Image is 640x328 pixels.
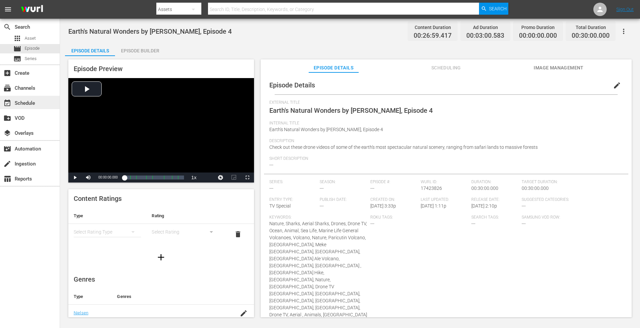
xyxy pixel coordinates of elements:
[124,176,184,180] div: Progress Bar
[522,186,549,191] span: 00:30:00.000
[269,144,538,150] span: Check out these drone videos of some of the earth's most spectacular natural scenery, ranging fro...
[414,23,452,32] div: Content Duration
[471,215,519,220] span: Search Tags:
[421,64,471,72] span: Scheduling
[98,176,118,179] span: 00:00:00.000
[3,145,11,153] span: Automation
[370,215,468,220] span: Roku Tags:
[370,186,374,191] span: ---
[414,32,452,40] span: 00:26:59.417
[616,7,634,12] a: Sign Out
[269,186,273,191] span: ---
[269,121,620,126] span: Internal Title
[68,208,146,224] th: Type
[269,215,367,220] span: Keywords:
[74,275,95,283] span: Genres
[370,203,396,209] span: [DATE] 3:33p
[320,203,324,209] span: ---
[269,138,620,144] span: Description
[3,175,11,183] span: Reports
[4,5,12,13] span: menu
[370,221,374,226] span: ---
[230,226,246,242] button: delete
[471,180,519,185] span: Duration:
[519,23,557,32] div: Promo Duration
[112,289,233,305] th: Genres
[65,43,115,59] div: Episode Details
[421,197,468,203] span: Last Updated:
[466,23,504,32] div: Ad Duration
[214,173,227,183] button: Jump To Time
[609,77,625,93] button: edit
[479,3,508,15] button: Search
[421,186,442,191] span: 17423826
[16,2,48,17] img: ans4CAIJ8jUAAAAAAAAAAAAAAAAAAAAAAAAgQb4GAAAAAAAAAAAAAAAAAAAAAAAAJMjXAAAAAAAAAAAAAAAAAAAAAAAAgAT5G...
[68,78,254,183] div: Video Player
[489,3,507,15] span: Search
[68,289,112,305] th: Type
[269,81,315,89] span: Episode Details
[3,160,11,168] span: Ingestion
[320,186,324,191] span: ---
[13,45,21,53] span: Episode
[25,45,40,52] span: Episode
[613,81,621,89] span: edit
[519,32,557,40] span: 00:00:00.000
[68,173,82,183] button: Play
[65,43,115,56] button: Episode Details
[3,99,11,107] span: Schedule
[25,35,36,42] span: Asset
[522,221,526,226] span: ---
[421,180,468,185] span: Wurl ID:
[146,208,224,224] th: Rating
[471,186,498,191] span: 00:30:00.000
[421,203,446,209] span: [DATE] 1:11p
[466,32,504,40] span: 00:03:00.583
[68,208,254,245] table: simple table
[320,197,367,203] span: Publish Date:
[370,197,418,203] span: Created On:
[13,34,21,42] span: Asset
[572,23,610,32] div: Total Duration
[74,310,88,315] a: Nielsen
[74,65,123,73] span: Episode Preview
[269,100,620,105] span: External Title
[471,197,519,203] span: Release Date:
[269,106,433,114] span: Earth's Natural Wonders by [PERSON_NAME], Episode 4
[320,180,367,185] span: Season:
[269,180,317,185] span: Series:
[82,173,95,183] button: Mute
[3,69,11,77] span: Create
[471,221,475,226] span: ---
[241,173,254,183] button: Fullscreen
[471,203,497,209] span: [DATE] 2:10p
[269,156,620,161] span: Short Description
[25,55,37,62] span: Series
[269,162,273,168] span: ---
[534,64,584,72] span: Image Management
[68,27,232,35] span: Earth's Natural Wonders by [PERSON_NAME], Episode 4
[74,195,122,203] span: Content Ratings
[522,180,619,185] span: Target Duration:
[3,23,11,31] span: Search
[269,203,291,209] span: TV Special
[572,32,610,40] span: 00:30:00.000
[309,64,359,72] span: Episode Details
[187,173,201,183] button: Playback Rate
[269,197,317,203] span: Entry Type:
[234,230,242,238] span: delete
[115,43,165,59] div: Episode Builder
[13,55,21,63] span: Series
[3,129,11,137] span: Overlays
[269,127,383,132] span: Earth's Natural Wonders by [PERSON_NAME], Episode 4
[522,203,526,209] span: ---
[522,215,569,220] span: Samsung VOD Row:
[3,84,11,92] span: Channels
[522,197,619,203] span: Suggested Categories:
[370,180,418,185] span: Episode #:
[3,114,11,122] span: VOD
[227,173,241,183] button: Picture-in-Picture
[115,43,165,56] button: Episode Builder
